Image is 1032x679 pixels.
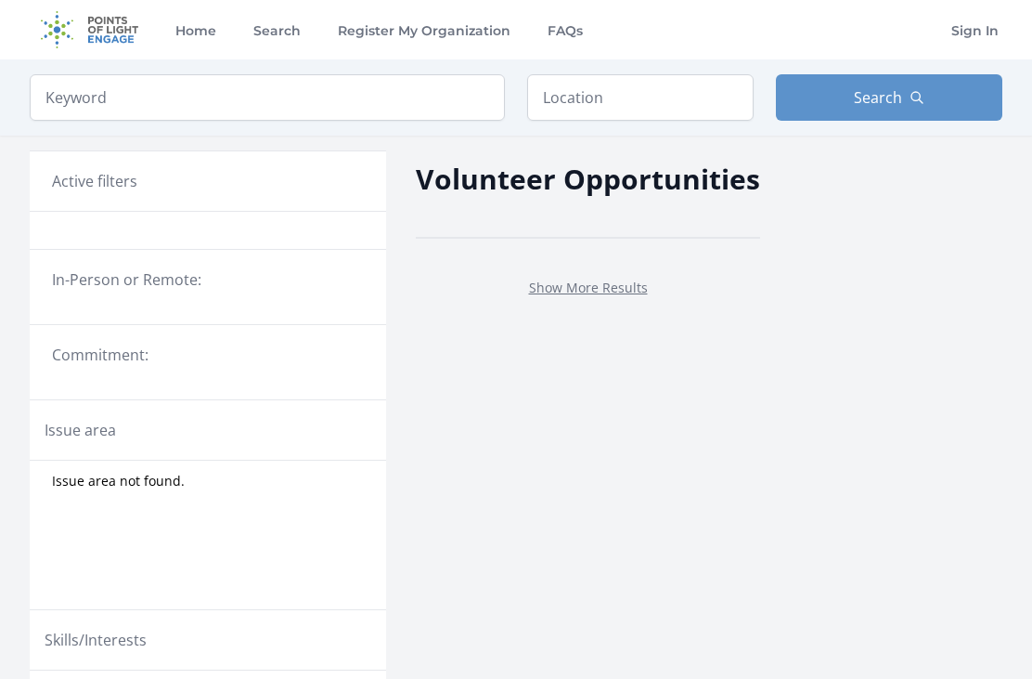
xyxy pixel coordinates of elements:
legend: In-Person or Remote: [52,268,364,291]
a: Show More Results [529,279,648,296]
span: Issue area not found. [52,472,185,490]
input: Location [527,74,754,121]
h3: Active filters [52,170,137,192]
legend: Issue area [45,419,116,441]
span: Search [854,86,902,109]
h2: Volunteer Opportunities [416,158,760,200]
legend: Commitment: [52,344,364,366]
button: Search [776,74,1002,121]
legend: Skills/Interests [45,629,147,651]
input: Keyword [30,74,505,121]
